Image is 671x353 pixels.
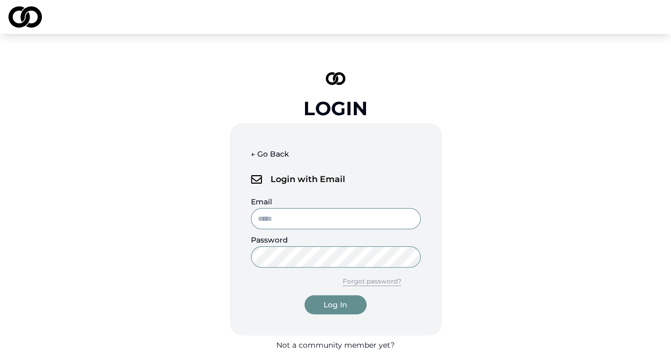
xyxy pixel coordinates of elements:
img: logo [8,6,42,28]
button: ← Go Back [251,144,289,163]
div: Login [303,98,368,119]
div: Log In [324,299,347,310]
div: Login with Email [251,168,421,191]
label: Email [251,197,272,206]
button: Forgot password? [324,272,421,291]
img: logo [326,72,346,85]
button: Log In [304,295,367,314]
img: logo [251,175,262,184]
div: Not a community member yet? [276,340,395,350]
label: Password [251,235,288,245]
